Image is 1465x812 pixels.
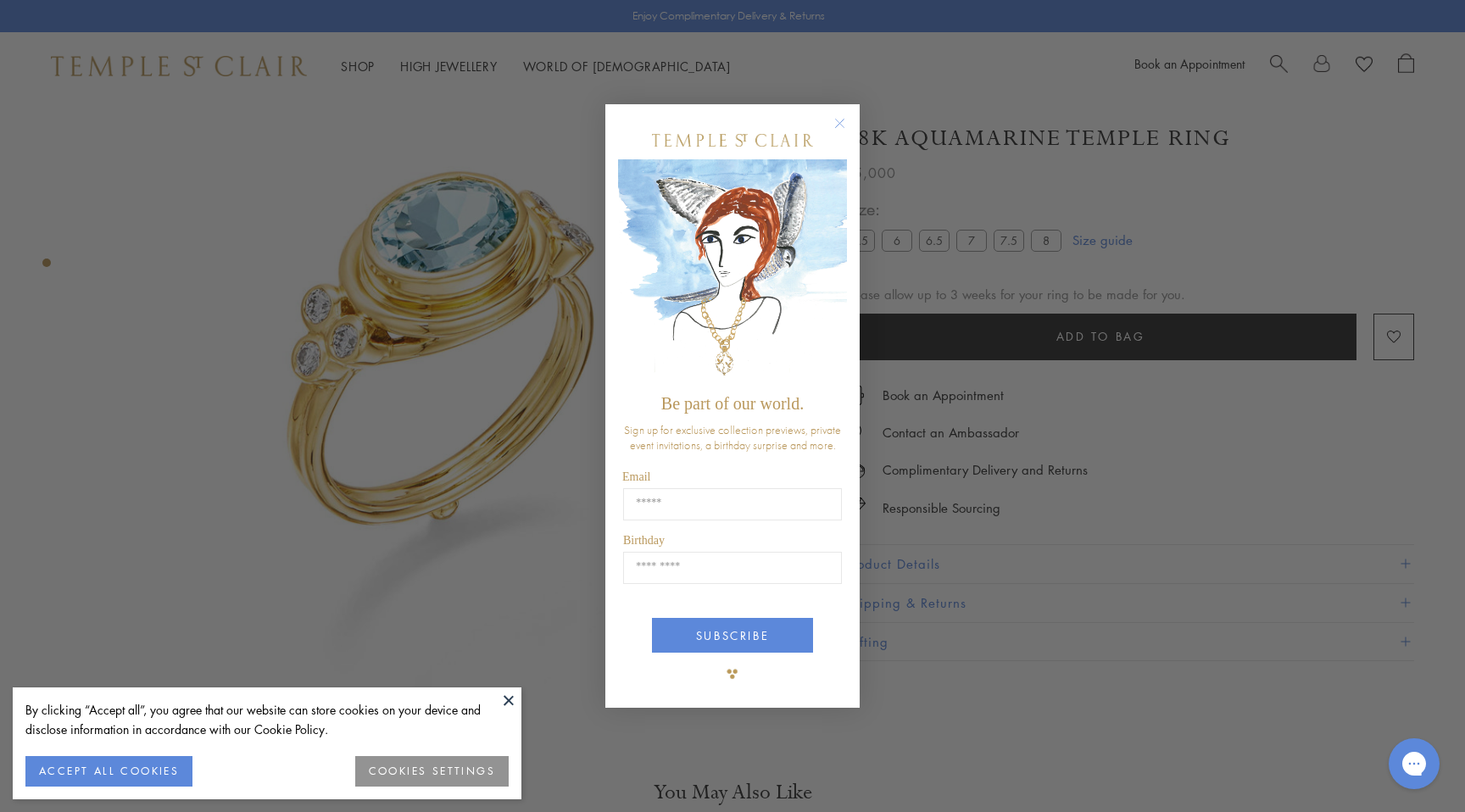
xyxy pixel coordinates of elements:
[661,394,804,413] span: Be part of our world.
[624,422,841,453] span: Sign up for exclusive collection previews, private event invitations, a birthday surprise and more.
[838,121,859,142] button: Close dialog
[716,657,749,691] img: TSC
[623,488,842,520] input: Email
[652,134,813,147] img: Temple St. Clair
[652,618,813,653] button: SUBSCRIBE
[618,159,847,386] img: c4a9eb12-d91a-4d4a-8ee0-386386f4f338.jpeg
[622,470,650,483] span: Email
[355,756,509,787] button: COOKIES SETTINGS
[623,534,665,547] span: Birthday
[1380,732,1448,795] iframe: Gorgias live chat messenger
[25,700,509,739] div: By clicking “Accept all”, you agree that our website can store cookies on your device and disclos...
[25,756,192,787] button: ACCEPT ALL COOKIES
